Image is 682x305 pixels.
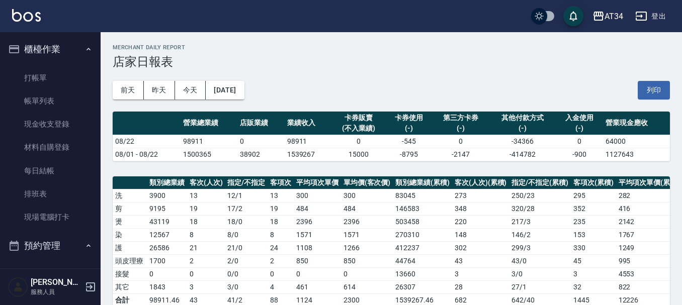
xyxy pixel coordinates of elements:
[237,112,284,135] th: 店販業績
[509,176,571,189] th: 指定/不指定(累積)
[341,176,393,189] th: 單均價(客次價)
[509,202,571,215] td: 320 / 28
[4,159,97,182] a: 每日結帳
[187,202,225,215] td: 19
[435,123,487,134] div: (-)
[605,10,623,23] div: AT34
[225,254,268,267] td: 2 / 0
[268,176,294,189] th: 客項次
[393,189,452,202] td: 83045
[4,89,97,113] a: 帳單列表
[603,135,670,148] td: 64000
[285,135,331,148] td: 98911
[4,113,97,136] a: 現金收支登錄
[187,189,225,202] td: 13
[563,6,583,26] button: save
[225,228,268,241] td: 8 / 0
[181,148,237,161] td: 1500365
[492,113,554,123] div: 其他付款方式
[4,136,97,159] a: 材料自購登錄
[113,267,147,280] td: 接髮
[393,202,452,215] td: 146583
[571,241,616,254] td: 330
[268,254,294,267] td: 2
[631,7,670,26] button: 登出
[331,148,385,161] td: 15000
[559,123,601,134] div: (-)
[452,189,509,202] td: 273
[268,241,294,254] td: 24
[393,241,452,254] td: 412237
[225,215,268,228] td: 18 / 0
[4,206,97,229] a: 現場電腦打卡
[268,267,294,280] td: 0
[433,148,489,161] td: -2147
[509,228,571,241] td: 146 / 2
[571,254,616,267] td: 45
[435,113,487,123] div: 第三方卡券
[113,215,147,228] td: 燙
[603,148,670,161] td: 1127643
[285,148,331,161] td: 1539267
[452,267,509,280] td: 3
[237,135,284,148] td: 0
[147,254,187,267] td: 1700
[571,176,616,189] th: 客項次(累積)
[452,215,509,228] td: 220
[113,189,147,202] td: 洗
[225,267,268,280] td: 0 / 0
[113,241,147,254] td: 護
[12,9,41,22] img: Logo
[571,215,616,228] td: 235
[294,280,341,293] td: 461
[341,267,393,280] td: 0
[385,135,432,148] td: -545
[556,135,603,148] td: 0
[181,135,237,148] td: 98911
[285,112,331,135] th: 業績收入
[294,189,341,202] td: 300
[588,6,627,27] button: AT34
[187,267,225,280] td: 0
[4,233,97,259] button: 預約管理
[4,66,97,89] a: 打帳單
[187,228,225,241] td: 8
[393,280,452,293] td: 26307
[393,176,452,189] th: 類別總業績(累積)
[571,280,616,293] td: 32
[452,202,509,215] td: 348
[509,280,571,293] td: 27 / 1
[294,228,341,241] td: 1571
[452,176,509,189] th: 客次(人次)(累積)
[571,189,616,202] td: 295
[509,189,571,202] td: 250 / 23
[113,280,147,293] td: 其它
[187,215,225,228] td: 18
[393,267,452,280] td: 13660
[144,81,175,99] button: 昨天
[571,202,616,215] td: 352
[8,277,28,297] img: Person
[147,267,187,280] td: 0
[268,215,294,228] td: 18
[294,241,341,254] td: 1108
[509,215,571,228] td: 217 / 3
[388,113,430,123] div: 卡券使用
[603,112,670,135] th: 營業現金應收
[341,280,393,293] td: 614
[206,81,244,99] button: [DATE]
[294,202,341,215] td: 484
[556,148,603,161] td: -900
[388,123,430,134] div: (-)
[294,215,341,228] td: 2396
[225,241,268,254] td: 21 / 0
[187,241,225,254] td: 21
[4,263,97,286] a: 預約管理
[294,254,341,267] td: 850
[225,202,268,215] td: 17 / 2
[113,112,670,161] table: a dense table
[385,148,432,161] td: -8795
[113,81,144,99] button: 前天
[225,189,268,202] td: 12 / 1
[225,280,268,293] td: 3 / 0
